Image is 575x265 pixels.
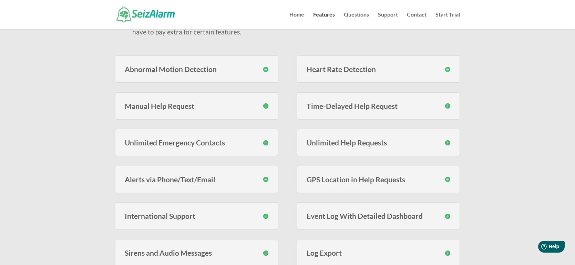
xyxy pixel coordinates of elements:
[307,212,450,220] h3: Event Log With Detailed Dashboard
[125,249,268,256] h3: Sirens and Audio Messages
[514,238,567,257] iframe: Help widget launcher
[125,212,268,220] h3: International Support
[307,249,450,256] h3: Log Export
[407,12,427,29] a: Contact
[307,139,450,146] h3: Unlimited Help Requests
[116,7,175,22] img: SeizAlarm
[125,176,268,183] h3: Alerts via Phone/Text/Email
[125,65,268,73] h3: Abnormal Motion Detection
[125,139,268,146] h3: Unlimited Emergency Contacts
[289,12,304,29] a: Home
[125,102,268,110] h3: Manual Help Request
[307,102,450,110] h3: Time-Delayed Help Request
[307,65,450,73] h3: Heart Rate Detection
[378,12,398,29] a: Support
[435,12,460,29] a: Start Trial
[344,12,369,29] a: Questions
[313,12,335,29] a: Features
[307,176,450,183] h3: GPS Location in Help Requests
